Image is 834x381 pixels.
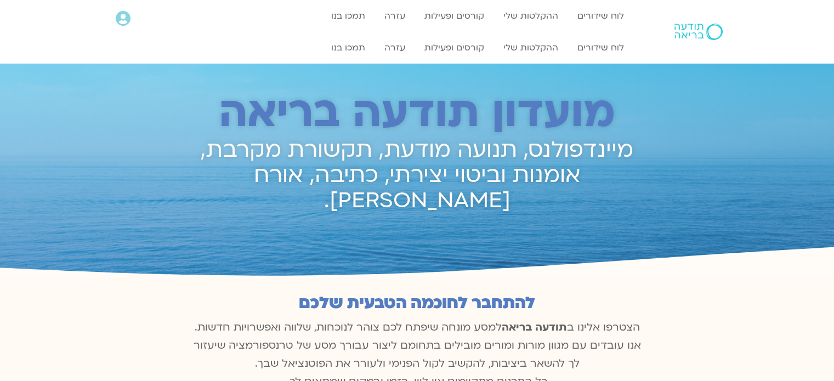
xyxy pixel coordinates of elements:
a: עזרה [379,37,411,58]
a: לוח שידורים [572,5,629,26]
a: עזרה [379,5,411,26]
h2: מועדון תודעה בריאה [186,89,648,137]
a: תמכו בנו [326,37,371,58]
h2: מיינדפולנס, תנועה מודעת, תקשורת מקרבת, אומנות וביטוי יצירתי, כתיבה, אורח [PERSON_NAME]. [186,138,648,213]
a: לוח שידורים [572,37,629,58]
a: קורסים ופעילות [419,5,490,26]
a: ההקלטות שלי [498,5,564,26]
a: ההקלטות שלי [498,37,564,58]
img: תודעה בריאה [674,24,723,40]
a: תמכו בנו [326,5,371,26]
a: קורסים ופעילות [419,37,490,58]
h2: להתחבר לחוכמה הטבעית שלכם [187,294,648,312]
b: תודעה בריאה [502,320,567,334]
